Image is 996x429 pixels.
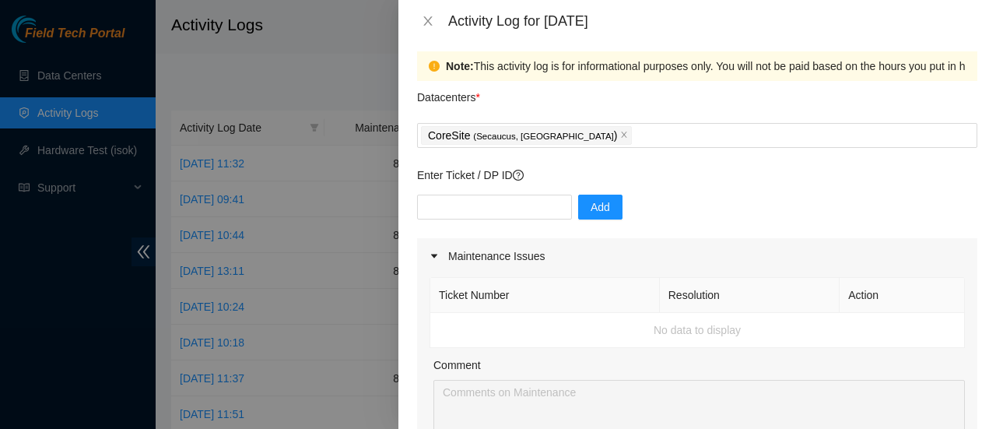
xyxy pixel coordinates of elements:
[417,14,439,29] button: Close
[430,251,439,261] span: caret-right
[422,15,434,27] span: close
[448,12,977,30] div: Activity Log for [DATE]
[840,278,965,313] th: Action
[578,195,622,220] button: Add
[620,131,628,140] span: close
[417,81,480,106] p: Datacenters
[433,357,481,374] label: Comment
[429,61,440,72] span: exclamation-circle
[430,313,965,348] td: No data to display
[430,278,660,313] th: Ticket Number
[417,167,977,184] p: Enter Ticket / DP ID
[446,58,474,75] strong: Note:
[473,132,613,141] span: ( Secaucus, [GEOGRAPHIC_DATA]
[660,278,840,313] th: Resolution
[513,170,524,181] span: question-circle
[417,238,977,274] div: Maintenance Issues
[591,199,610,216] span: Add
[428,127,617,145] p: CoreSite )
